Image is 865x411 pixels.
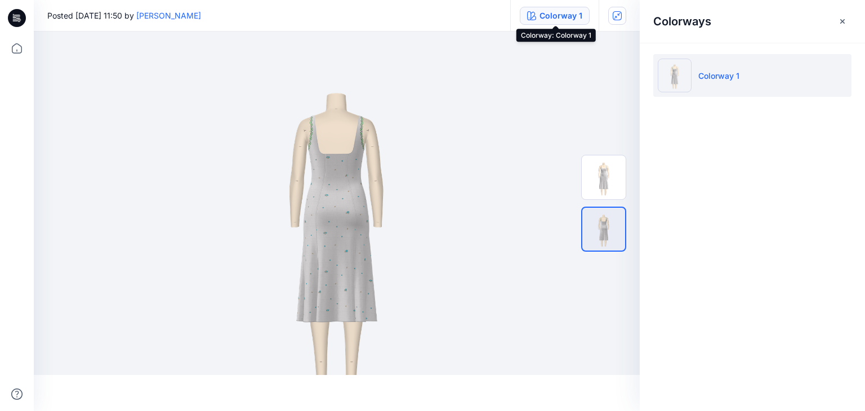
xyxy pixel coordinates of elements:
h2: Colorways [653,15,711,28]
img: P-116-REV-2_Default Colorway_3 [582,208,625,251]
div: Colorway 1 [539,10,582,22]
img: Colorway 1 [658,59,692,92]
p: Colorway 1 [698,70,739,82]
a: [PERSON_NAME] [136,11,201,20]
img: eyJhbGciOiJIUzI1NiIsImtpZCI6IjAiLCJzbHQiOiJzZXMiLCJ0eXAiOiJKV1QifQ.eyJkYXRhIjp7InR5cGUiOiJzdG9yYW... [147,32,527,411]
button: Colorway 1 [520,7,590,25]
img: P-116-REV-2_Default Colorway_1 [582,155,626,199]
span: Posted [DATE] 11:50 by [47,10,201,21]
